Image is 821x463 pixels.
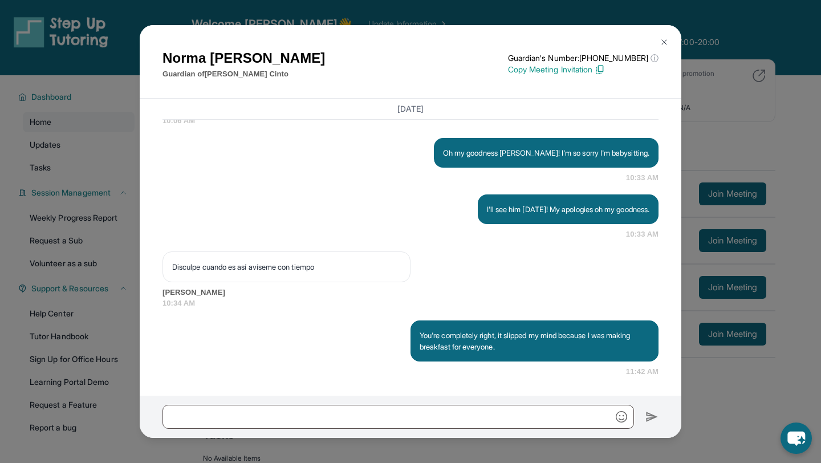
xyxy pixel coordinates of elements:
span: 10:33 AM [626,172,659,184]
h1: Norma [PERSON_NAME] [162,48,325,68]
span: [PERSON_NAME] [162,287,659,298]
span: ⓘ [651,52,659,64]
p: Copy Meeting Invitation [508,64,659,75]
p: Guardian's Number: [PHONE_NUMBER] [508,52,659,64]
button: chat-button [781,423,812,454]
span: 10:34 AM [162,298,659,309]
span: 10:06 AM [162,115,659,127]
p: Oh my goodness [PERSON_NAME]! I'm so sorry I'm babysitting. [443,147,649,159]
img: Emoji [616,411,627,423]
img: Copy Icon [595,64,605,75]
p: Guardian of [PERSON_NAME] Cinto [162,68,325,80]
p: Disculpe cuando es así avíseme con tiempo [172,261,401,273]
p: You're completely right, it slipped my mind because I was making breakfast for everyone. [420,330,649,352]
h3: [DATE] [162,103,659,115]
span: 10:33 AM [626,229,659,240]
p: I'll see him [DATE]! My apologies oh my goodness. [487,204,649,215]
span: 11:42 AM [626,366,659,377]
img: Close Icon [660,38,669,47]
img: Send icon [645,410,659,424]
